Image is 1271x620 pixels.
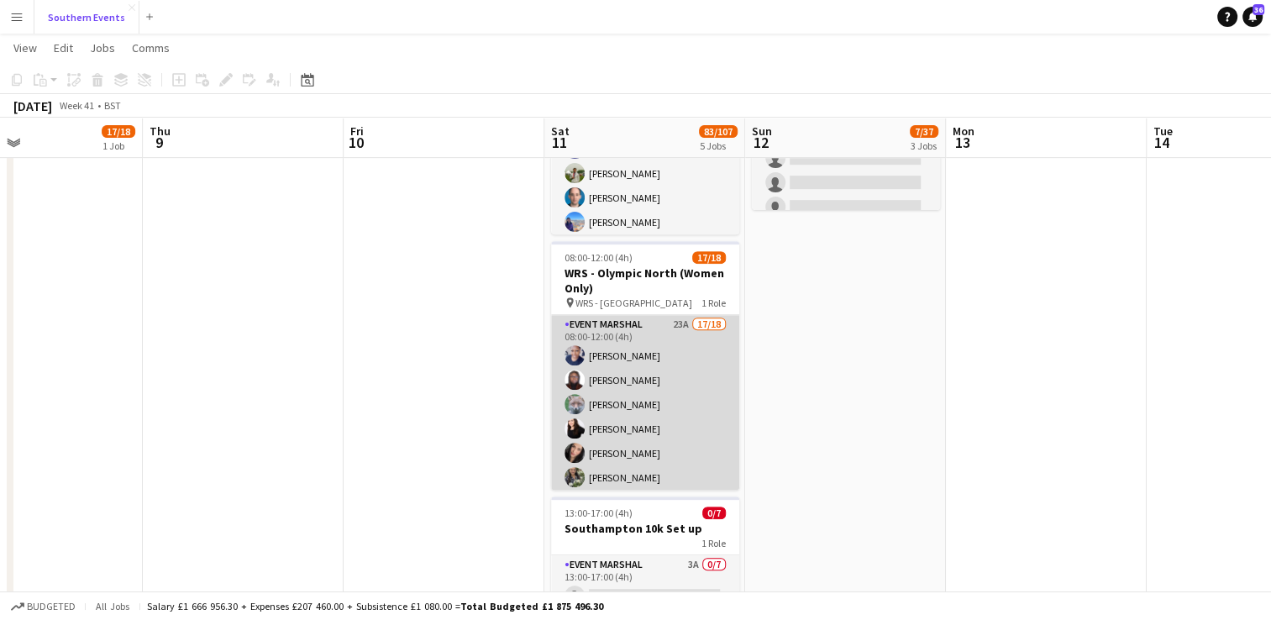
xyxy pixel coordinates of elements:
[749,133,772,152] span: 12
[147,133,171,152] span: 9
[150,123,171,139] span: Thu
[565,507,633,519] span: 13:00-17:00 (4h)
[83,37,122,59] a: Jobs
[551,241,739,490] app-job-card: 08:00-12:00 (4h)17/18WRS - Olympic North (Women Only) WRS - [GEOGRAPHIC_DATA]1 RoleEvent Marshal2...
[90,40,115,55] span: Jobs
[950,133,974,152] span: 13
[34,1,139,34] button: Southern Events
[700,139,737,152] div: 5 Jobs
[701,537,726,549] span: 1 Role
[549,133,570,152] span: 11
[1151,133,1173,152] span: 14
[575,297,692,309] span: WRS - [GEOGRAPHIC_DATA]
[92,600,133,612] span: All jobs
[13,40,37,55] span: View
[147,600,603,612] div: Salary £1 666 956.30 + Expenses £207 460.00 + Subsistence £1 080.00 =
[752,123,772,139] span: Sun
[104,99,121,112] div: BST
[8,597,78,616] button: Budgeted
[13,97,52,114] div: [DATE]
[47,37,80,59] a: Edit
[7,37,44,59] a: View
[1253,4,1264,15] span: 36
[102,125,135,138] span: 17/18
[551,521,739,536] h3: Southampton 10k Set up
[701,297,726,309] span: 1 Role
[132,40,170,55] span: Comms
[551,123,570,139] span: Sat
[953,123,974,139] span: Mon
[1153,123,1173,139] span: Tue
[692,251,726,264] span: 17/18
[102,139,134,152] div: 1 Job
[1242,7,1263,27] a: 36
[702,507,726,519] span: 0/7
[910,125,938,138] span: 7/37
[348,133,364,152] span: 10
[699,125,738,138] span: 83/107
[551,265,739,296] h3: WRS - Olympic North (Women Only)
[55,99,97,112] span: Week 41
[125,37,176,59] a: Comms
[54,40,73,55] span: Edit
[350,123,364,139] span: Fri
[565,251,633,264] span: 08:00-12:00 (4h)
[460,600,603,612] span: Total Budgeted £1 875 496.30
[911,139,937,152] div: 3 Jobs
[27,601,76,612] span: Budgeted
